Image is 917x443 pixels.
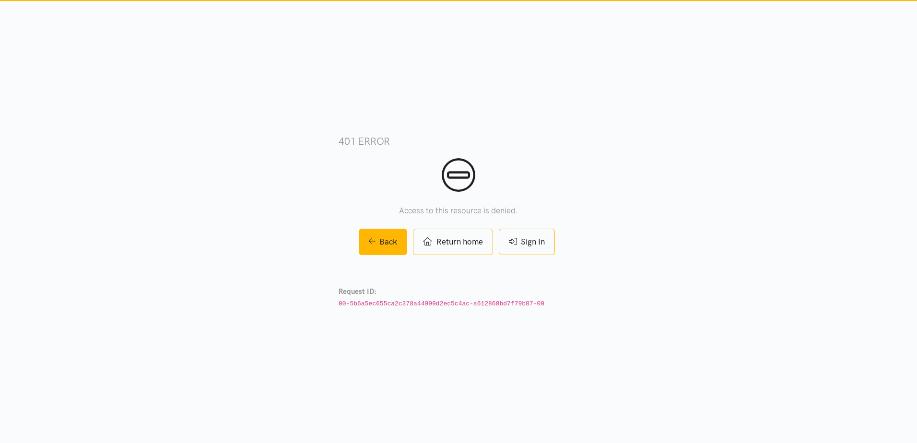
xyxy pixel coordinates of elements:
[339,204,578,217] p: Access to this resource is denied.
[359,229,408,255] a: Back
[339,300,544,307] code: 00-5b6a5ec655ca2c378a44999d2ec5c4ac-a612868bd7f79b87-00
[339,134,578,148] h3: 401 error
[413,229,493,255] a: Return home
[499,229,555,255] a: Sign In
[339,287,376,296] strong: Request ID:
